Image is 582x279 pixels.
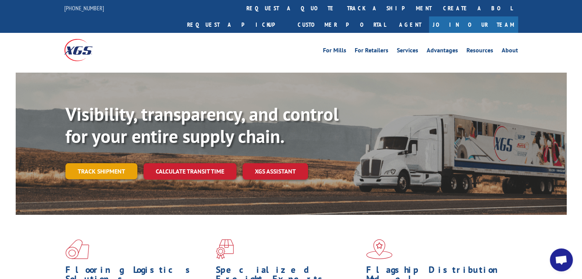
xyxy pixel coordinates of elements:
[65,239,89,259] img: xgs-icon-total-supply-chain-intelligence-red
[427,47,458,56] a: Advantages
[65,102,339,148] b: Visibility, transparency, and control for your entire supply chain.
[216,239,234,259] img: xgs-icon-focused-on-flooring-red
[65,163,137,179] a: Track shipment
[143,163,236,180] a: Calculate transit time
[397,47,418,56] a: Services
[366,239,393,259] img: xgs-icon-flagship-distribution-model-red
[429,16,518,33] a: Join Our Team
[502,47,518,56] a: About
[550,248,573,271] div: Open chat
[292,16,391,33] a: Customer Portal
[181,16,292,33] a: Request a pickup
[466,47,493,56] a: Resources
[391,16,429,33] a: Agent
[355,47,388,56] a: For Retailers
[243,163,308,180] a: XGS ASSISTANT
[64,4,104,12] a: [PHONE_NUMBER]
[323,47,346,56] a: For Mills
